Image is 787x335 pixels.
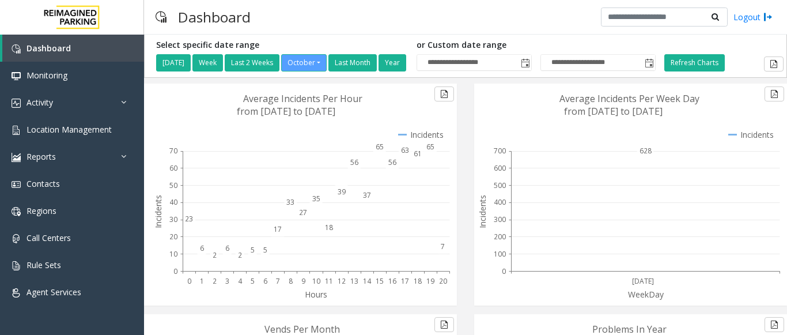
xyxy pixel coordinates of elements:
text: 16 [388,276,396,286]
text: 5 [251,245,255,255]
span: Contacts [27,178,60,189]
button: Export to pdf [434,317,454,332]
text: 5 [251,276,255,286]
span: Toggle popup [519,55,531,71]
button: Last 2 Weeks [225,54,279,71]
img: logout [763,11,773,23]
text: 30 [169,214,177,224]
text: 35 [312,194,320,204]
text: Average Incidents Per Hour [243,92,362,105]
text: 12 [338,276,346,286]
text: Hours [305,289,327,300]
text: [DATE] [632,276,654,286]
button: Export to pdf [434,86,454,101]
button: [DATE] [156,54,191,71]
img: 'icon' [12,44,21,54]
text: 11 [325,276,333,286]
text: 2 [238,250,242,260]
img: 'icon' [12,71,21,81]
text: 2 [213,250,217,260]
text: 27 [299,208,307,217]
text: 15 [376,276,384,286]
a: Logout [733,11,773,23]
text: 39 [338,187,346,197]
img: 'icon' [12,261,21,270]
span: Agent Services [27,287,81,298]
text: 50 [169,180,177,190]
text: 33 [286,197,294,207]
text: 18 [325,223,333,232]
h3: Dashboard [172,3,256,31]
text: 0 [173,266,177,276]
text: 0 [502,266,506,276]
text: Average Incidents Per Week Day [559,92,699,105]
text: 17 [274,224,282,234]
text: 600 [494,163,506,173]
text: 700 [494,146,506,156]
span: Rule Sets [27,259,61,270]
img: pageIcon [156,3,167,31]
button: Export to pdf [765,317,784,332]
text: 19 [426,276,434,286]
text: 65 [376,142,384,152]
text: 2 [213,276,217,286]
img: 'icon' [12,207,21,216]
text: 300 [494,214,506,224]
button: Week [192,54,223,71]
text: from [DATE] to [DATE] [237,105,335,118]
text: 8 [289,276,293,286]
button: Export to pdf [765,86,784,101]
text: 9 [301,276,305,286]
text: 17 [401,276,409,286]
text: Incidents [153,195,164,228]
a: Dashboard [2,35,144,62]
text: 13 [350,276,358,286]
span: Toggle popup [642,55,655,71]
span: Regions [27,205,56,216]
text: WeekDay [628,289,664,300]
text: 56 [350,157,358,167]
text: 3 [225,276,229,286]
text: 6 [263,276,267,286]
span: Call Centers [27,232,71,243]
text: 20 [439,276,447,286]
text: 14 [363,276,372,286]
text: 100 [494,249,506,259]
img: 'icon' [12,126,21,135]
img: 'icon' [12,288,21,298]
text: 56 [388,157,396,167]
text: 60 [169,163,177,173]
text: 400 [494,197,506,207]
text: 628 [640,146,652,156]
text: 37 [363,190,371,200]
text: 7 [441,242,445,251]
span: Activity [27,97,53,108]
text: 4 [238,276,243,286]
button: Refresh Charts [664,54,725,71]
span: Location Management [27,124,112,135]
text: 18 [414,276,422,286]
text: 63 [401,145,409,155]
text: 70 [169,146,177,156]
text: 0 [187,276,191,286]
button: October [281,54,327,71]
text: 1 [200,276,204,286]
span: Monitoring [27,70,67,81]
text: 10 [312,276,320,286]
text: 5 [263,245,267,255]
text: 23 [185,214,193,224]
text: 6 [225,243,229,253]
text: 500 [494,180,506,190]
img: 'icon' [12,180,21,189]
text: 7 [276,276,280,286]
text: 65 [426,142,434,152]
button: Export to pdf [764,57,784,71]
h5: Select specific date range [156,40,408,50]
button: Year [379,54,406,71]
img: 'icon' [12,99,21,108]
text: 61 [414,149,422,159]
img: 'icon' [12,234,21,243]
text: Incidents [477,195,488,228]
img: 'icon' [12,153,21,162]
span: Reports [27,151,56,162]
